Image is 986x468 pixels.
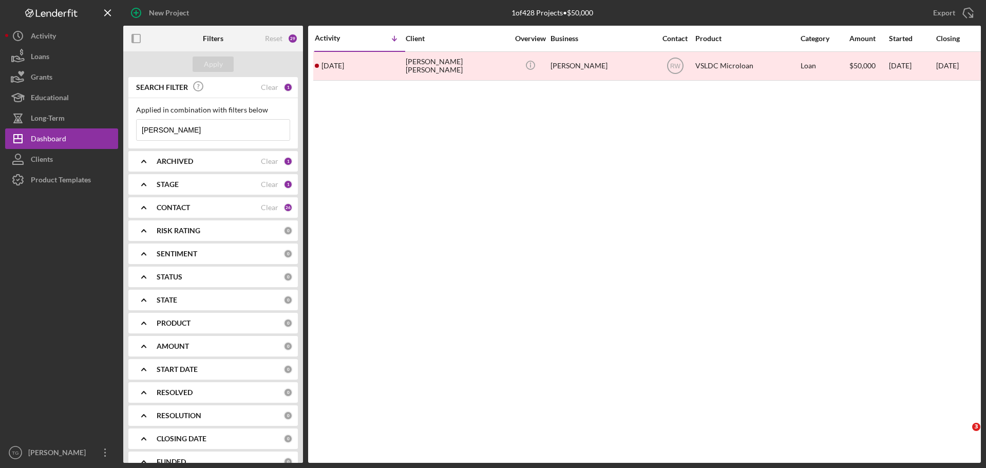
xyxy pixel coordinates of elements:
[157,227,200,235] b: RISK RATING
[283,226,293,235] div: 0
[136,106,290,114] div: Applied in combination with filters below
[283,295,293,305] div: 0
[31,46,49,69] div: Loans
[283,203,293,212] div: 26
[157,180,179,189] b: STAGE
[157,296,177,304] b: STATE
[157,319,191,327] b: PRODUCT
[31,87,69,110] div: Educational
[283,319,293,328] div: 0
[283,249,293,258] div: 0
[283,83,293,92] div: 1
[951,423,976,447] iframe: Intercom live chat
[283,388,293,397] div: 0
[31,26,56,49] div: Activity
[656,34,694,43] div: Contact
[149,3,189,23] div: New Project
[5,87,118,108] button: Educational
[5,442,118,463] button: TG[PERSON_NAME]
[157,388,193,397] b: RESOLVED
[5,149,118,170] button: Clients
[31,67,52,90] div: Grants
[801,34,848,43] div: Category
[157,435,206,443] b: CLOSING DATE
[849,34,888,43] div: Amount
[157,273,182,281] b: STATUS
[551,52,653,80] div: [PERSON_NAME]
[203,34,223,43] b: Filters
[283,457,293,466] div: 0
[511,9,593,17] div: 1 of 428 Projects • $50,000
[283,180,293,189] div: 1
[551,34,653,43] div: Business
[889,34,935,43] div: Started
[283,411,293,420] div: 0
[157,458,186,466] b: FUNDED
[695,52,798,80] div: VSLDC Microloan
[5,26,118,46] button: Activity
[157,411,201,420] b: RESOLUTION
[31,149,53,172] div: Clients
[12,450,18,456] text: TG
[283,365,293,374] div: 0
[695,34,798,43] div: Product
[261,203,278,212] div: Clear
[261,83,278,91] div: Clear
[157,157,193,165] b: ARCHIVED
[283,434,293,443] div: 0
[315,34,360,42] div: Activity
[288,33,298,44] div: 29
[31,128,66,152] div: Dashboard
[123,3,199,23] button: New Project
[936,61,959,70] time: [DATE]
[889,52,935,80] div: [DATE]
[193,57,234,72] button: Apply
[5,67,118,87] button: Grants
[933,3,955,23] div: Export
[5,46,118,67] button: Loans
[265,34,282,43] div: Reset
[157,342,189,350] b: AMOUNT
[406,52,508,80] div: [PERSON_NAME] [PERSON_NAME]
[972,423,980,431] span: 3
[923,3,981,23] button: Export
[261,157,278,165] div: Clear
[261,180,278,189] div: Clear
[204,57,223,72] div: Apply
[26,442,92,465] div: [PERSON_NAME]
[5,108,118,128] button: Long-Term
[5,170,118,190] button: Product Templates
[849,52,888,80] div: $50,000
[157,203,190,212] b: CONTACT
[5,128,118,149] button: Dashboard
[31,170,91,193] div: Product Templates
[321,62,344,70] time: 2025-08-20 23:43
[283,342,293,351] div: 0
[157,250,197,258] b: SENTIMENT
[157,365,198,373] b: START DATE
[670,63,680,70] text: RW
[31,108,65,131] div: Long-Term
[283,272,293,282] div: 0
[511,34,549,43] div: Overview
[801,52,848,80] div: Loan
[136,83,188,91] b: SEARCH FILTER
[283,157,293,166] div: 1
[406,34,508,43] div: Client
